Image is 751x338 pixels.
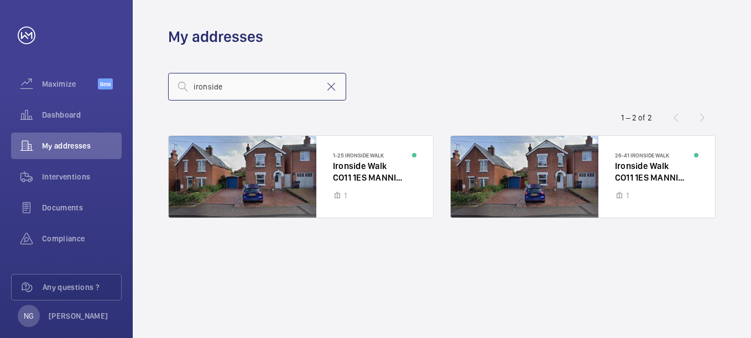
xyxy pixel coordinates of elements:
[42,109,122,120] span: Dashboard
[42,171,122,182] span: Interventions
[43,282,121,293] span: Any questions ?
[42,233,122,244] span: Compliance
[42,78,98,89] span: Maximize
[168,27,263,47] h1: My addresses
[42,202,122,213] span: Documents
[42,140,122,151] span: My addresses
[168,73,346,101] input: Search by address
[49,310,108,321] p: [PERSON_NAME]
[621,112,652,123] div: 1 – 2 of 2
[24,310,34,321] p: NG
[98,78,113,89] span: Beta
